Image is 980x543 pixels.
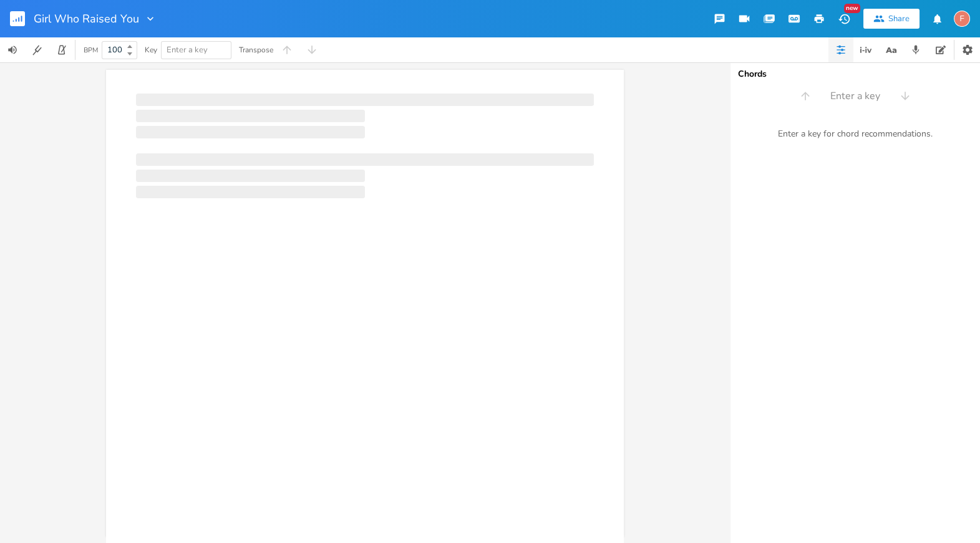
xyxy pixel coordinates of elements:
span: Enter a key [167,44,208,55]
button: New [832,7,856,30]
div: Key [145,46,157,54]
div: New [844,4,860,13]
div: Enter a key for chord recommendations. [730,121,980,147]
div: fuzzyip [954,11,970,27]
button: F [954,4,970,33]
button: Share [863,9,919,29]
div: Chords [738,70,973,79]
span: Enter a key [830,89,880,103]
div: Share [888,13,910,24]
div: BPM [84,47,98,54]
div: Transpose [239,46,273,54]
span: Girl Who Raised You [34,13,139,24]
